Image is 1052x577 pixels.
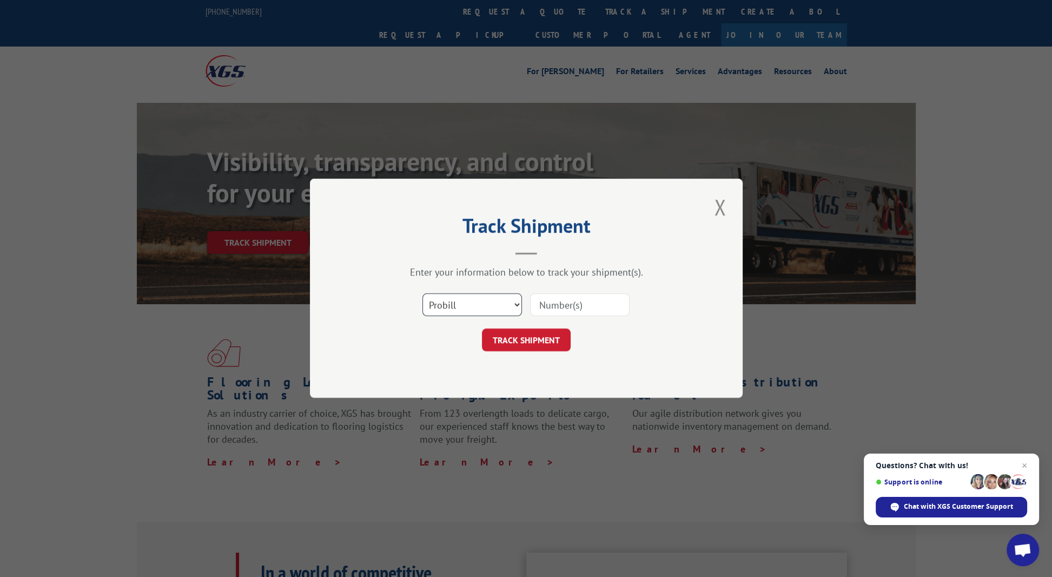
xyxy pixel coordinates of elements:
span: Chat with XGS Customer Support [876,497,1027,517]
span: Support is online [876,478,967,486]
h2: Track Shipment [364,218,689,239]
input: Number(s) [530,294,630,317]
div: Enter your information below to track your shipment(s). [364,266,689,279]
a: Open chat [1007,534,1039,566]
span: Questions? Chat with us! [876,461,1027,470]
span: Chat with XGS Customer Support [904,502,1013,512]
button: TRACK SHIPMENT [482,329,571,352]
button: Close modal [711,192,729,222]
